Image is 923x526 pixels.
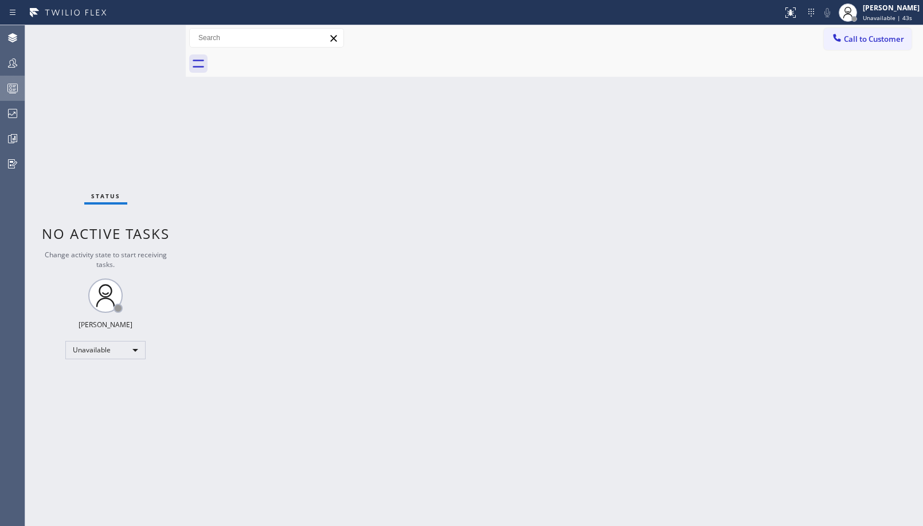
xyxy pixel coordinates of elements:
[863,3,920,13] div: [PERSON_NAME]
[45,250,167,269] span: Change activity state to start receiving tasks.
[844,34,904,44] span: Call to Customer
[42,224,170,243] span: No active tasks
[819,5,835,21] button: Mute
[863,14,912,22] span: Unavailable | 43s
[79,320,132,329] div: [PERSON_NAME]
[824,28,912,50] button: Call to Customer
[190,29,343,47] input: Search
[65,341,146,359] div: Unavailable
[91,192,120,200] span: Status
